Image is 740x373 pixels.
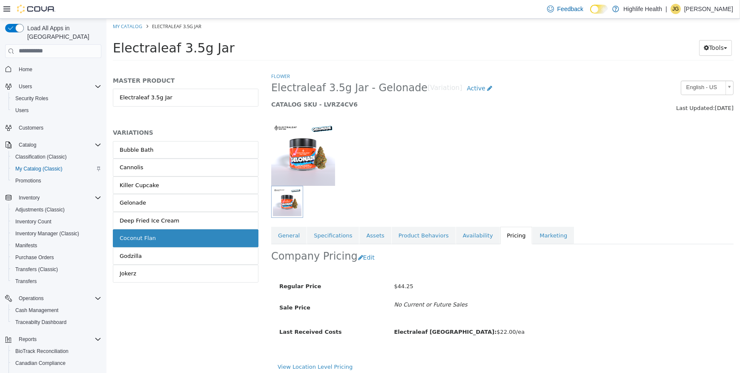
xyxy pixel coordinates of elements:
[15,293,47,304] button: Operations
[15,319,66,326] span: Traceabilty Dashboard
[15,193,101,203] span: Inventory
[9,228,105,240] button: Inventory Manager (Classic)
[15,165,63,172] span: My Catalog (Classic)
[684,4,733,14] p: [PERSON_NAME]
[9,204,105,216] button: Adjustments (Classic)
[12,305,101,315] span: Cash Management
[15,123,47,133] a: Customers
[13,233,35,242] div: Godzilla
[12,176,45,186] a: Promotions
[15,140,40,150] button: Catalog
[19,124,43,131] span: Customers
[9,357,105,369] button: Canadian Compliance
[12,264,101,275] span: Transfers (Classic)
[19,295,44,302] span: Operations
[12,217,55,227] a: Inventory Count
[12,358,69,368] a: Canadian Compliance
[12,176,101,186] span: Promotions
[13,127,47,136] div: Bubble Bath
[46,4,95,11] span: Electraleaf 3.5g Jar
[2,292,105,304] button: Operations
[15,95,48,102] span: Security Roles
[350,208,393,226] a: Availability
[15,153,67,160] span: Classification (Classic)
[12,276,40,286] a: Transfers
[15,140,101,150] span: Catalog
[15,293,101,304] span: Operations
[15,107,29,114] span: Users
[15,334,40,344] button: Reports
[12,252,101,263] span: Purchase Orders
[15,122,101,133] span: Customers
[574,62,627,76] a: English - US
[165,82,508,90] h5: CATALOG SKU - LVRZ4CV6
[394,208,426,226] a: Pricing
[13,251,30,259] div: Jokerz
[12,105,101,116] span: Users
[2,192,105,204] button: Inventory
[15,206,65,213] span: Adjustments (Classic)
[6,110,152,118] h5: VARIATIONS
[15,230,79,237] span: Inventory Manager (Classic)
[12,205,101,215] span: Adjustments (Classic)
[15,334,101,344] span: Reports
[24,24,101,41] span: Load All Apps in [GEOGRAPHIC_DATA]
[285,208,349,226] a: Product Behaviors
[12,93,52,104] a: Security Roles
[426,208,468,226] a: Marketing
[15,218,52,225] span: Inventory Count
[361,66,379,73] span: Active
[9,275,105,287] button: Transfers
[12,317,101,327] span: Traceabilty Dashboard
[173,264,215,271] span: Regular Price
[608,86,627,93] span: [DATE]
[12,93,101,104] span: Security Roles
[165,54,184,61] a: Flower
[19,66,32,73] span: Home
[13,215,49,224] div: Coconut Flan
[2,139,105,151] button: Catalog
[15,266,58,273] span: Transfers (Classic)
[9,216,105,228] button: Inventory Count
[173,310,235,316] span: Last Received Costs
[15,64,36,75] a: Home
[12,305,62,315] a: Cash Management
[557,5,583,13] span: Feedback
[12,164,66,174] a: My Catalog (Classic)
[15,81,101,92] span: Users
[165,63,321,76] span: Electraleaf 3.5g Jar - Gelonade
[12,152,70,162] a: Classification (Classic)
[9,304,105,316] button: Cash Management
[12,358,101,368] span: Canadian Compliance
[15,177,41,184] span: Promotions
[623,4,662,14] p: Highlife Health
[15,81,35,92] button: Users
[173,286,204,292] span: Sale Price
[9,93,105,104] button: Security Roles
[9,175,105,187] button: Promotions
[19,194,40,201] span: Inventory
[13,145,37,153] div: Cannolis
[12,240,101,251] span: Manifests
[15,360,66,367] span: Canadian Compliance
[590,5,608,14] input: Dark Mode
[321,66,356,73] small: [Variation]
[9,316,105,328] button: Traceabilty Dashboard
[12,152,101,162] span: Classification (Classic)
[288,310,390,316] b: Electraleaf [GEOGRAPHIC_DATA]:
[171,345,246,351] a: View Location Level Pricing
[9,263,105,275] button: Transfers (Classic)
[665,4,667,14] p: |
[12,276,101,286] span: Transfers
[6,4,36,11] a: My Catalog
[253,208,284,226] a: Assets
[9,252,105,263] button: Purchase Orders
[12,217,101,227] span: Inventory Count
[288,264,307,271] span: $44.25
[12,264,61,275] a: Transfers (Classic)
[575,62,616,75] span: English - US
[165,103,229,167] img: 150
[15,307,58,314] span: Cash Management
[570,86,608,93] span: Last Updated:
[6,58,152,66] h5: MASTER PRODUCT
